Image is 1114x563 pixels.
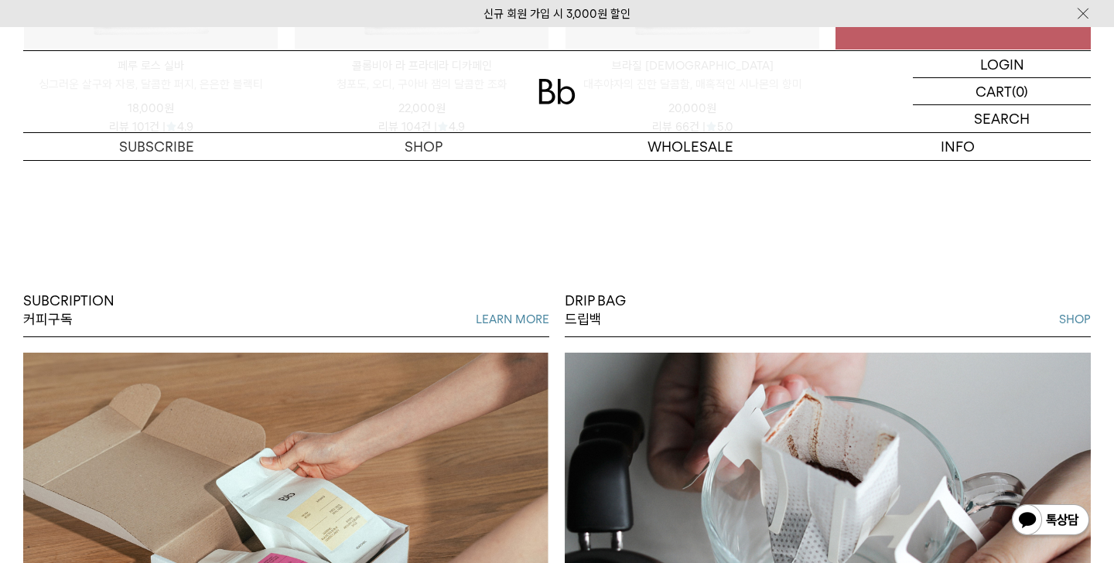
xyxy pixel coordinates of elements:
[476,310,549,329] a: LEARN MORE
[976,78,1012,104] p: CART
[557,133,824,160] p: WHOLESALE
[1010,503,1091,540] img: 카카오톡 채널 1:1 채팅 버튼
[565,292,626,329] p: DRIP BAG 드립백
[824,133,1091,160] p: INFO
[974,105,1030,132] p: SEARCH
[1059,310,1091,329] a: SHOP
[913,78,1091,105] a: CART (0)
[23,292,114,329] p: SUBCRIPTION 커피구독
[290,133,557,160] a: SHOP
[484,7,630,21] a: 신규 회원 가입 시 3,000원 할인
[913,51,1091,78] a: LOGIN
[1012,78,1028,104] p: (0)
[980,51,1024,77] p: LOGIN
[538,79,576,104] img: 로고
[23,133,290,160] a: SUBSCRIBE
